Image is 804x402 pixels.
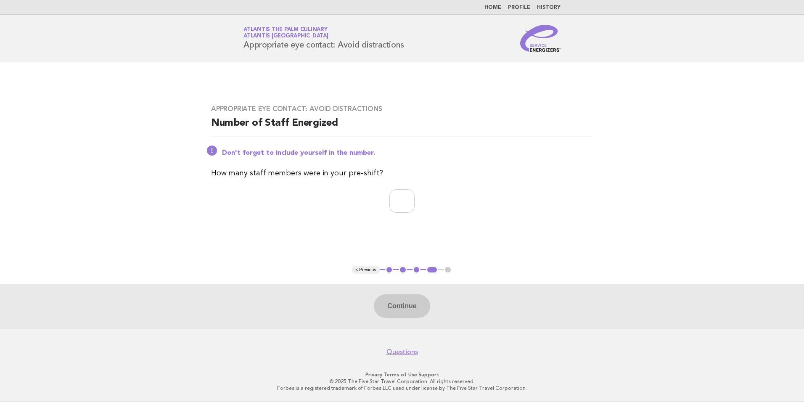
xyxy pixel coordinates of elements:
h1: Appropriate eye contact: Avoid distractions [243,27,404,49]
a: Home [484,5,501,10]
p: Forbes is a registered trademark of Forbes LLC used under license by The Five Star Travel Corpora... [145,385,659,391]
button: < Previous [352,266,379,274]
button: 3 [413,266,421,274]
button: 2 [399,266,407,274]
a: History [537,5,561,10]
p: © 2025 The Five Star Travel Corporation. All rights reserved. [145,378,659,385]
h3: Appropriate eye contact: Avoid distractions [211,105,593,113]
a: Profile [508,5,530,10]
a: Atlantis The Palm CulinaryAtlantis [GEOGRAPHIC_DATA] [243,27,328,39]
a: Support [418,372,439,378]
p: · · [145,371,659,378]
h2: Number of Staff Energized [211,116,593,137]
p: Don't forget to include yourself in the number. [222,149,593,157]
a: Terms of Use [383,372,417,378]
span: Atlantis [GEOGRAPHIC_DATA] [243,34,328,39]
button: 4 [426,266,438,274]
p: How many staff members were in your pre-shift? [211,167,593,179]
img: Service Energizers [520,25,561,52]
a: Questions [386,348,418,356]
button: 1 [385,266,394,274]
a: Privacy [365,372,382,378]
